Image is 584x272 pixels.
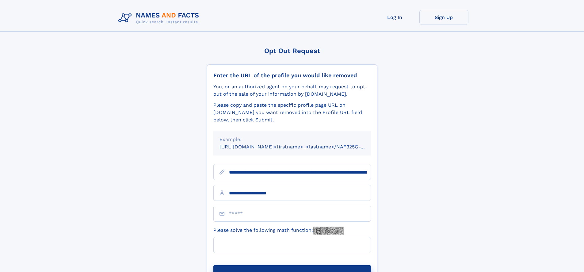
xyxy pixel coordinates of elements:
[213,227,344,235] label: Please solve the following math function:
[207,47,377,55] div: Opt Out Request
[213,102,371,124] div: Please copy and paste the specific profile page URL on [DOMAIN_NAME] you want removed into the Pr...
[213,83,371,98] div: You, or an authorized agent on your behalf, may request to opt-out of the sale of your informatio...
[213,72,371,79] div: Enter the URL of the profile you would like removed
[116,10,204,26] img: Logo Names and Facts
[370,10,419,25] a: Log In
[419,10,468,25] a: Sign Up
[219,136,365,143] div: Example:
[219,144,383,150] small: [URL][DOMAIN_NAME]<firstname>_<lastname>/NAF325G-xxxxxxxx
